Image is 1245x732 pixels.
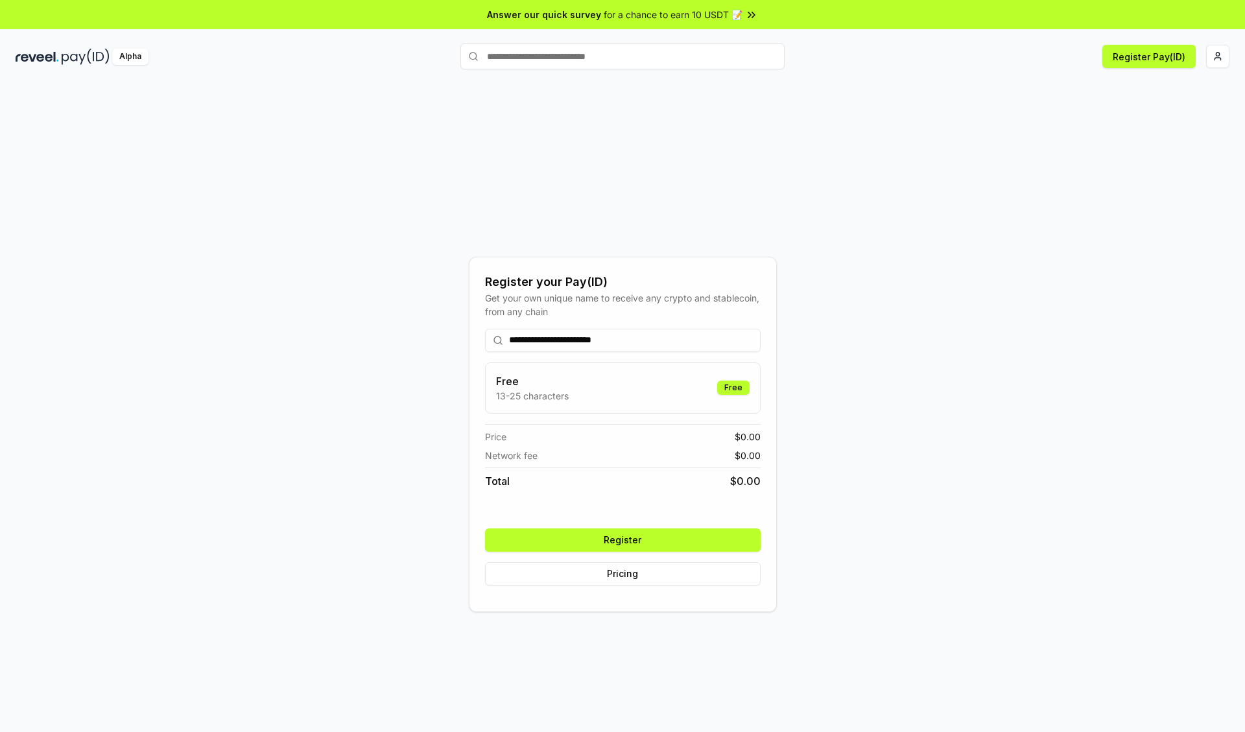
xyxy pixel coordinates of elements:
[496,373,569,389] h3: Free
[487,8,601,21] span: Answer our quick survey
[1102,45,1196,68] button: Register Pay(ID)
[604,8,742,21] span: for a chance to earn 10 USDT 📝
[485,473,510,489] span: Total
[485,273,761,291] div: Register your Pay(ID)
[485,562,761,585] button: Pricing
[485,449,538,462] span: Network fee
[485,430,506,443] span: Price
[485,291,761,318] div: Get your own unique name to receive any crypto and stablecoin, from any chain
[16,49,59,65] img: reveel_dark
[730,473,761,489] span: $ 0.00
[496,389,569,403] p: 13-25 characters
[717,381,750,395] div: Free
[735,430,761,443] span: $ 0.00
[112,49,148,65] div: Alpha
[62,49,110,65] img: pay_id
[735,449,761,462] span: $ 0.00
[485,528,761,552] button: Register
